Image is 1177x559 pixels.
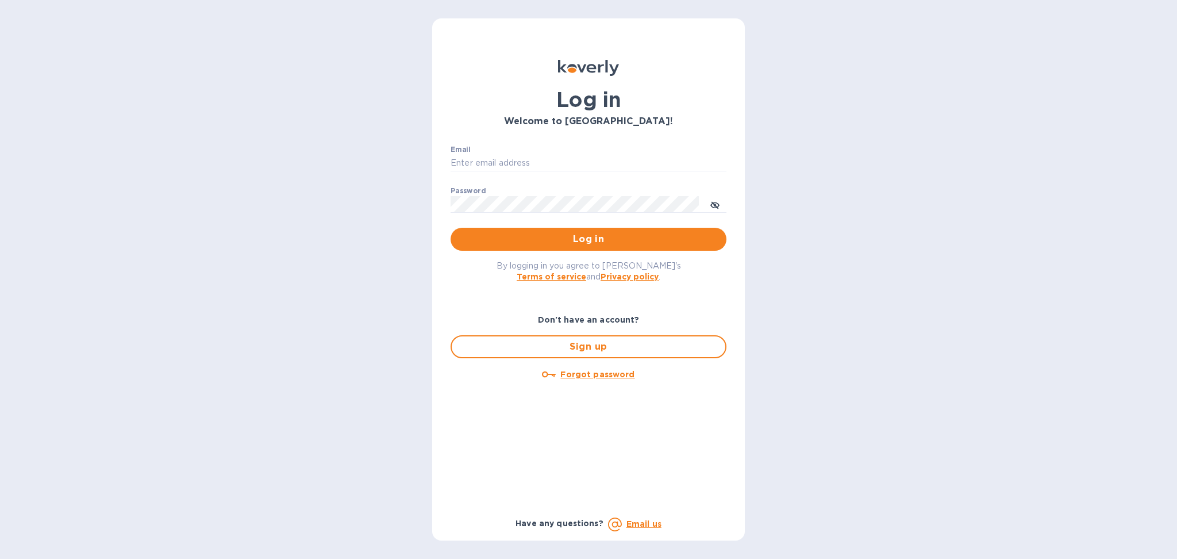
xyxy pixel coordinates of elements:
[558,60,619,76] img: Koverly
[451,335,726,358] button: Sign up
[516,519,603,528] b: Have any questions?
[451,228,726,251] button: Log in
[451,187,486,194] label: Password
[451,155,726,172] input: Enter email address
[461,340,716,354] span: Sign up
[560,370,634,379] u: Forgot password
[451,116,726,127] h3: Welcome to [GEOGRAPHIC_DATA]!
[451,146,471,153] label: Email
[703,193,726,216] button: toggle password visibility
[626,519,661,529] a: Email us
[451,87,726,112] h1: Log in
[538,315,640,324] b: Don't have an account?
[460,232,717,246] span: Log in
[497,261,681,281] span: By logging in you agree to [PERSON_NAME]'s and .
[601,272,659,281] a: Privacy policy
[517,272,586,281] a: Terms of service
